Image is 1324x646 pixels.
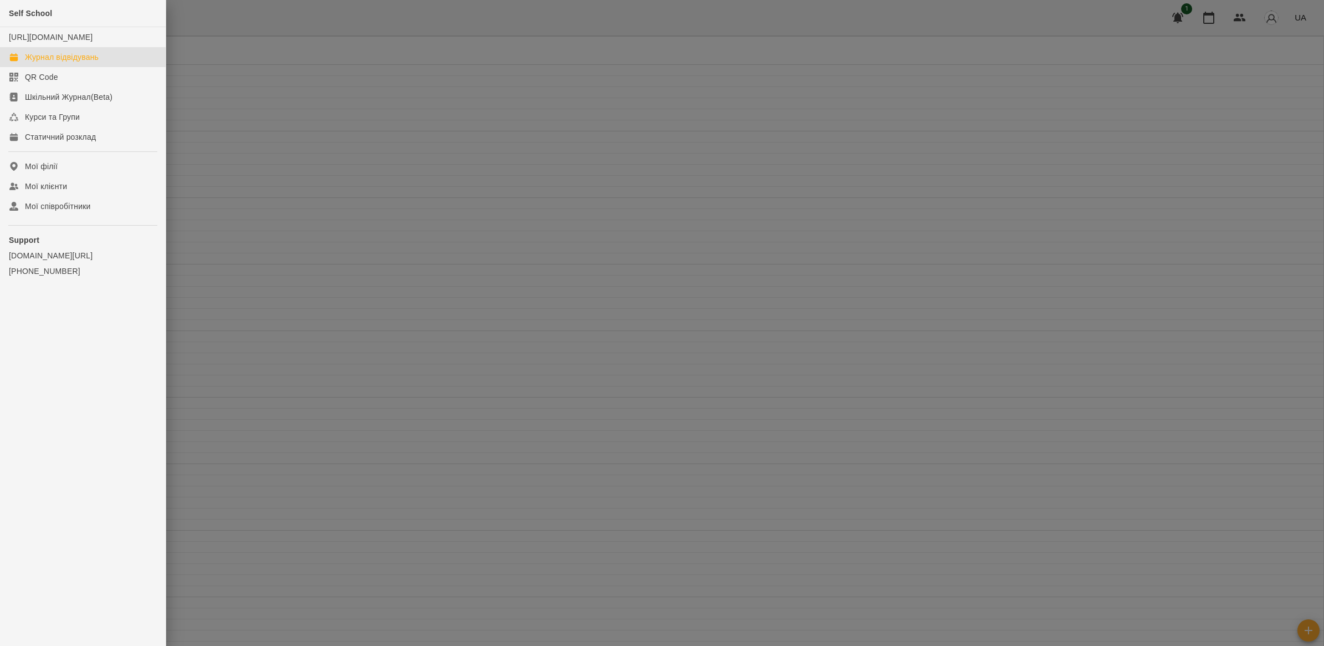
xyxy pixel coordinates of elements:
a: [DOMAIN_NAME][URL] [9,250,157,261]
div: Мої співробітники [25,201,91,212]
div: Шкільний Журнал(Beta) [25,91,112,103]
div: Статичний розклад [25,131,96,143]
div: Журнал відвідувань [25,52,99,63]
p: Support [9,235,157,246]
div: Мої клієнти [25,181,67,192]
div: QR Code [25,72,58,83]
a: [PHONE_NUMBER] [9,266,157,277]
div: Мої філії [25,161,58,172]
div: Курси та Групи [25,111,80,123]
span: Self School [9,9,52,18]
a: [URL][DOMAIN_NAME] [9,33,93,42]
